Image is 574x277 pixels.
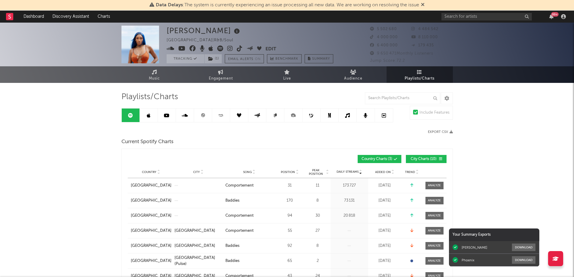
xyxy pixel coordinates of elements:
[254,66,320,83] a: Live
[225,198,240,204] div: Baddies
[276,228,303,234] div: 55
[225,183,254,189] div: Comportement
[174,243,215,249] div: [GEOGRAPHIC_DATA]
[375,170,391,174] span: Added On
[167,54,204,63] button: Tracking
[174,243,222,249] a: [GEOGRAPHIC_DATA]
[411,43,434,47] span: 179 435
[265,46,276,53] button: Edit
[370,258,400,264] div: [DATE]
[419,109,450,116] div: Include Features
[225,228,254,234] div: Comportement
[131,198,171,204] a: [GEOGRAPHIC_DATA]
[48,11,93,23] a: Discovery Assistant
[306,243,329,249] div: 8
[225,258,240,264] div: Baddies
[312,57,330,61] span: Summary
[167,26,241,36] div: [PERSON_NAME]
[255,58,261,61] em: On
[225,243,273,249] a: Baddies
[121,66,188,83] a: Music
[93,11,114,23] a: Charts
[131,258,171,264] a: [GEOGRAPHIC_DATA]
[370,43,398,47] span: 6 400 000
[370,243,400,249] div: [DATE]
[121,138,174,146] span: Current Spotify Charts
[174,255,222,267] a: [GEOGRAPHIC_DATA] (Pulse)
[174,228,222,234] a: [GEOGRAPHIC_DATA]
[156,3,183,8] span: Data Delays
[365,92,440,104] input: Search Playlists/Charts
[243,170,252,174] span: Song
[283,75,291,82] span: Live
[405,170,415,174] span: Trend
[225,54,264,63] button: Email AlertsOn
[362,157,392,161] span: Country Charts ( 3 )
[174,228,215,234] div: [GEOGRAPHIC_DATA]
[306,258,329,264] div: 2
[156,3,419,8] span: : The system is currently experiencing an issue processing all new data. We are working on resolv...
[344,75,362,82] span: Audience
[405,75,434,82] span: Playlists/Charts
[225,213,273,219] a: Comportement
[167,37,240,44] div: [GEOGRAPHIC_DATA] | R&B/Soul
[306,228,329,234] div: 27
[275,55,298,63] span: Benchmark
[551,12,559,17] div: 99 +
[512,256,535,264] button: Download
[387,66,453,83] a: Playlists/Charts
[332,183,367,189] div: 173 727
[209,75,233,82] span: Engagement
[276,243,303,249] div: 92
[276,183,303,189] div: 31
[337,170,359,174] span: Daily Streams
[449,228,539,241] div: Your Summary Exports
[370,35,398,39] span: 4 000 000
[332,213,367,219] div: 20 818
[428,130,453,134] button: Export CSV
[276,198,303,204] div: 170
[276,213,303,219] div: 94
[19,11,48,23] a: Dashboard
[512,244,535,251] button: Download
[370,198,400,204] div: [DATE]
[276,258,303,264] div: 65
[411,35,438,39] span: 8 110 000
[204,54,222,63] span: ( 1 )
[225,183,273,189] a: Comportement
[306,168,325,176] span: Peak Position
[131,183,171,189] a: [GEOGRAPHIC_DATA]
[306,213,329,219] div: 30
[370,27,397,31] span: 5 502 680
[131,243,171,249] a: [GEOGRAPHIC_DATA]
[406,155,447,163] button: City Charts(10)
[370,52,433,55] span: 9 650 471 Monthly Listeners
[149,75,160,82] span: Music
[358,155,401,163] button: Country Charts(3)
[421,3,425,8] span: Dismiss
[462,245,487,250] div: [PERSON_NAME]
[462,258,474,262] div: Phoenix
[121,93,178,101] span: Playlists/Charts
[549,14,554,19] button: 99+
[370,59,405,63] span: Jump Score: 72.2
[370,213,400,219] div: [DATE]
[225,228,273,234] a: Comportement
[131,228,171,234] a: [GEOGRAPHIC_DATA]
[306,198,329,204] div: 8
[441,13,532,20] input: Search for artists
[193,170,200,174] span: City
[410,157,438,161] span: City Charts ( 10 )
[131,213,171,219] div: [GEOGRAPHIC_DATA]
[188,66,254,83] a: Engagement
[225,198,273,204] a: Baddies
[205,54,222,63] button: (1)
[305,54,333,63] button: Summary
[225,213,254,219] div: Comportement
